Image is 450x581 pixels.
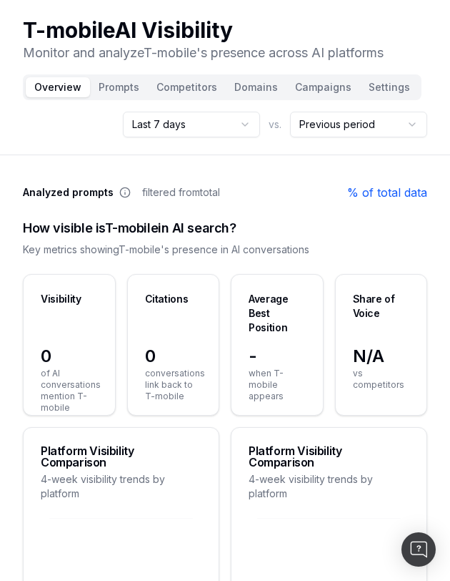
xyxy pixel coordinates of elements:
[249,292,306,335] div: Average Best Position
[249,445,409,468] div: Platform Visibility Comparison
[23,185,114,200] span: Analyzed prompts
[90,77,148,97] button: Prompts
[269,117,281,132] span: vs.
[286,77,360,97] button: Campaigns
[145,345,202,368] span: 0
[41,445,201,468] div: Platform Visibility Comparison
[41,472,201,501] div: 4-week visibility trends by platform
[249,368,306,402] span: when T-mobile appears
[23,17,384,43] h1: T-mobile AI Visibility
[41,292,81,306] div: Visibility
[347,184,427,201] a: % of total data
[401,532,436,567] div: Open Intercom Messenger
[142,185,220,200] span: filtered from total
[226,77,286,97] button: Domains
[145,292,189,306] div: Citations
[41,368,98,414] span: of AI conversations mention T-mobile
[353,345,410,368] span: N/A
[353,292,410,321] div: Share of Voice
[360,77,419,97] button: Settings
[145,368,202,402] span: conversations link back to T-mobile
[26,77,90,97] button: Overview
[23,218,427,238] div: How visible is T-mobile in AI search?
[353,368,410,391] span: vs competitors
[249,345,306,368] span: -
[249,472,409,501] div: 4-week visibility trends by platform
[148,77,226,97] button: Competitors
[41,345,98,368] span: 0
[23,243,427,257] div: Key metrics showing T-mobile 's presence in AI conversations
[23,43,384,63] p: Monitor and analyze T-mobile 's presence across AI platforms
